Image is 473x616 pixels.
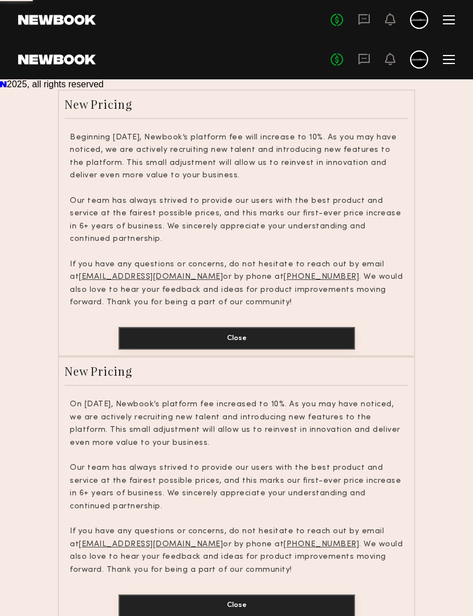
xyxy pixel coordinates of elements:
[7,79,104,89] span: 2025, all rights reserved
[119,327,355,350] button: Close
[284,541,359,548] u: [PHONE_NUMBER]
[70,462,403,513] p: Our team has always strived to provide our users with the best product and service at the fairest...
[79,541,223,548] u: [EMAIL_ADDRESS][DOMAIN_NAME]
[70,131,403,182] p: Beginning [DATE], Newbook’s platform fee will increase to 10%. As you may have noticed, we are ac...
[70,525,403,576] p: If you have any questions or concerns, do not hesitate to reach out by email at or by phone at . ...
[70,258,403,309] p: If you have any questions or concerns, do not hesitate to reach out by email at or by phone at . ...
[70,195,403,246] p: Our team has always strived to provide our users with the best product and service at the fairest...
[79,273,223,281] u: [EMAIL_ADDRESS][DOMAIN_NAME]
[284,273,359,281] u: [PHONE_NUMBER]
[70,398,403,449] p: On [DATE], Newbook’s platform fee increased to 10%. As you may have noticed, we are actively recr...
[65,96,132,112] div: New Pricing
[410,50,428,69] a: M
[65,363,132,379] div: New Pricing
[410,11,428,29] a: M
